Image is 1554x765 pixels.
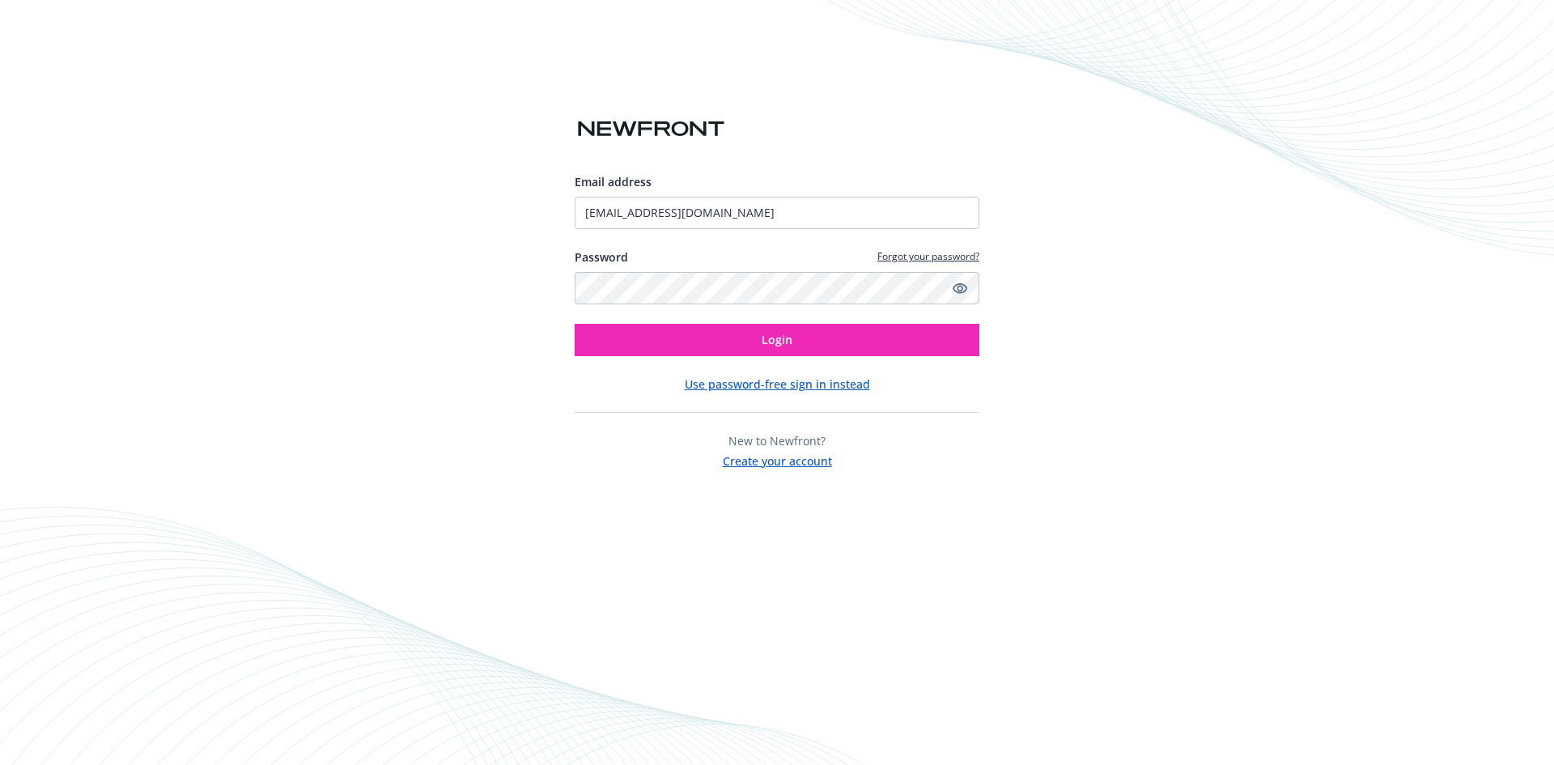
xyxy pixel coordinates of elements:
button: Use password-free sign in instead [685,376,870,393]
span: Login [762,332,792,347]
input: Enter your password [575,272,979,304]
input: Enter your email [575,197,979,229]
span: Email address [575,174,652,189]
img: Newfront logo [575,115,728,143]
button: Create your account [723,449,832,470]
button: Login [575,324,979,356]
span: New to Newfront? [728,433,826,448]
a: Forgot your password? [877,249,979,263]
label: Password [575,249,628,266]
a: Show password [950,278,970,298]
